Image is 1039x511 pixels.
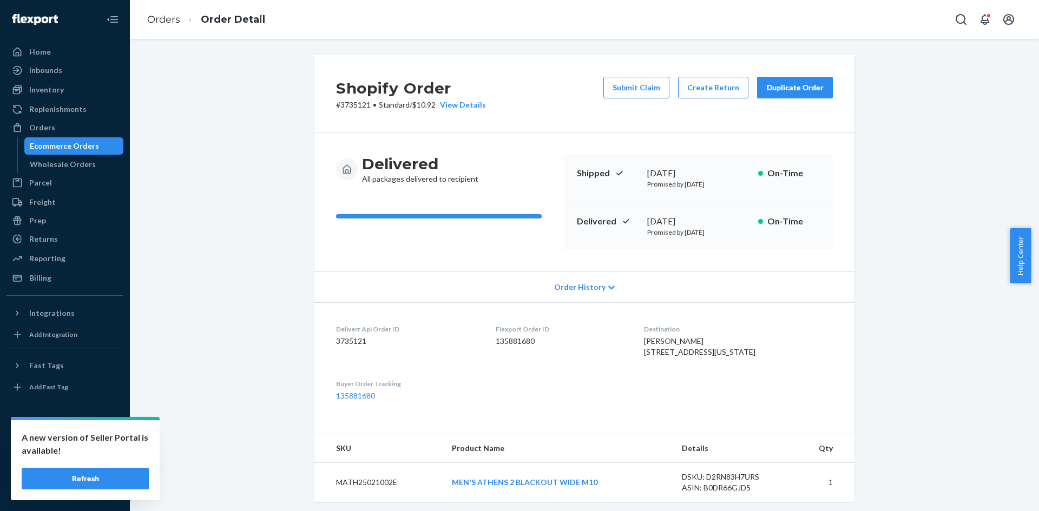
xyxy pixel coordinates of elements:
div: Prep [29,215,46,226]
dt: Buyer Order Tracking [336,379,478,388]
button: Open account menu [998,9,1020,30]
dt: Flexport Order ID [496,324,627,334]
dd: 135881680 [496,336,627,347]
a: Settings [6,426,123,443]
div: Add Fast Tag [29,382,68,391]
div: Orders [29,122,55,133]
p: Delivered [577,215,639,228]
div: Replenishments [29,104,87,115]
a: Freight [6,194,123,211]
button: Help Center [1010,228,1031,283]
button: Talk to Support [6,444,123,461]
a: Help Center [6,462,123,480]
p: A new version of Seller Portal is available! [22,431,149,457]
td: MATH25021002E [314,463,443,502]
div: Ecommerce Orders [30,141,99,151]
a: Home [6,43,123,61]
a: Wholesale Orders [24,156,124,173]
img: Flexport logo [12,14,58,25]
h3: Delivered [362,154,478,174]
a: Orders [147,14,180,25]
a: Add Fast Tag [6,379,123,396]
p: Shipped [577,167,639,180]
button: Open Search Box [950,9,972,30]
span: Standard [379,100,410,109]
div: All packages delivered to recipient [362,154,478,184]
button: Close Navigation [102,9,123,30]
div: Reporting [29,253,65,264]
div: Freight [29,197,56,208]
button: View Details [436,99,486,110]
a: Ecommerce Orders [24,137,124,155]
a: Replenishments [6,101,123,118]
div: ASIN: B0DR66GJD5 [682,482,784,493]
button: Open notifications [974,9,996,30]
div: Billing [29,273,51,283]
h2: Shopify Order [336,77,486,99]
a: Orders [6,119,123,136]
div: Fast Tags [29,360,64,371]
th: Product Name [443,434,673,463]
a: Order Detail [201,14,265,25]
div: Home [29,47,51,57]
a: Prep [6,212,123,229]
a: Add Integration [6,326,123,343]
button: Integrations [6,304,123,322]
iframe: Opens a widget where you can chat to one of our agents [970,479,1028,506]
span: [PERSON_NAME] [STREET_ADDRESS][US_STATE] [644,336,755,356]
dd: 3735121 [336,336,478,347]
div: Wholesale Orders [30,159,96,170]
div: [DATE] [647,167,749,180]
p: Promised by [DATE] [647,180,749,189]
a: Inbounds [6,62,123,79]
div: Parcel [29,177,52,188]
button: Create Return [678,77,748,98]
div: DSKU: D2RN83H7URS [682,472,784,482]
a: Billing [6,269,123,287]
div: Inventory [29,84,64,95]
p: Promised by [DATE] [647,228,749,237]
button: Give Feedback [6,481,123,498]
dt: Deliverr Api Order ID [336,324,478,334]
th: Details [673,434,792,463]
button: Refresh [22,468,149,489]
p: # 3735121 / $10.92 [336,99,486,110]
th: Qty [792,434,854,463]
a: Returns [6,230,123,248]
div: Integrations [29,308,75,318]
a: 135881680 [336,391,375,400]
p: On-Time [767,215,820,228]
a: Inventory [6,81,123,98]
ol: breadcrumbs [139,4,274,36]
span: • [373,100,377,109]
div: Duplicate Order [766,82,824,93]
div: Add Integration [29,330,77,339]
button: Duplicate Order [757,77,833,98]
div: [DATE] [647,215,749,228]
button: Fast Tags [6,357,123,374]
p: On-Time [767,167,820,180]
a: Parcel [6,174,123,191]
dt: Destination [644,324,833,334]
div: Returns [29,234,58,244]
span: Order History [554,282,606,293]
td: 1 [792,463,854,502]
a: MEN'S ATHENS 2 BLACKOUT WIDE M10 [452,477,597,487]
button: Submit Claim [603,77,669,98]
a: Reporting [6,250,123,267]
th: SKU [314,434,443,463]
div: Inbounds [29,65,62,76]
